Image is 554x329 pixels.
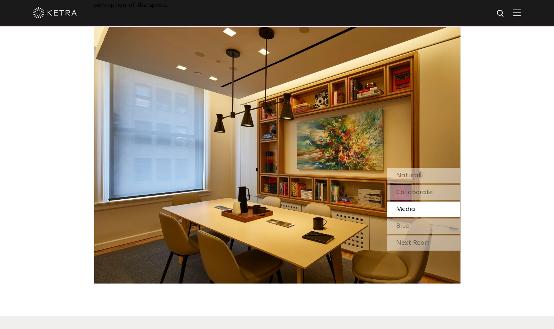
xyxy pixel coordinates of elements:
img: SS-Desktop-CEC-03 [94,27,460,283]
img: Hamburger%20Nav.svg [513,9,521,16]
span: Blue [396,223,409,229]
img: search icon [496,9,505,18]
span: Natural [396,172,420,179]
img: ketra-logo-2019-white [33,7,77,18]
span: Media [396,206,415,212]
span: Collaborate [396,189,433,196]
div: Next Room [387,235,460,251]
